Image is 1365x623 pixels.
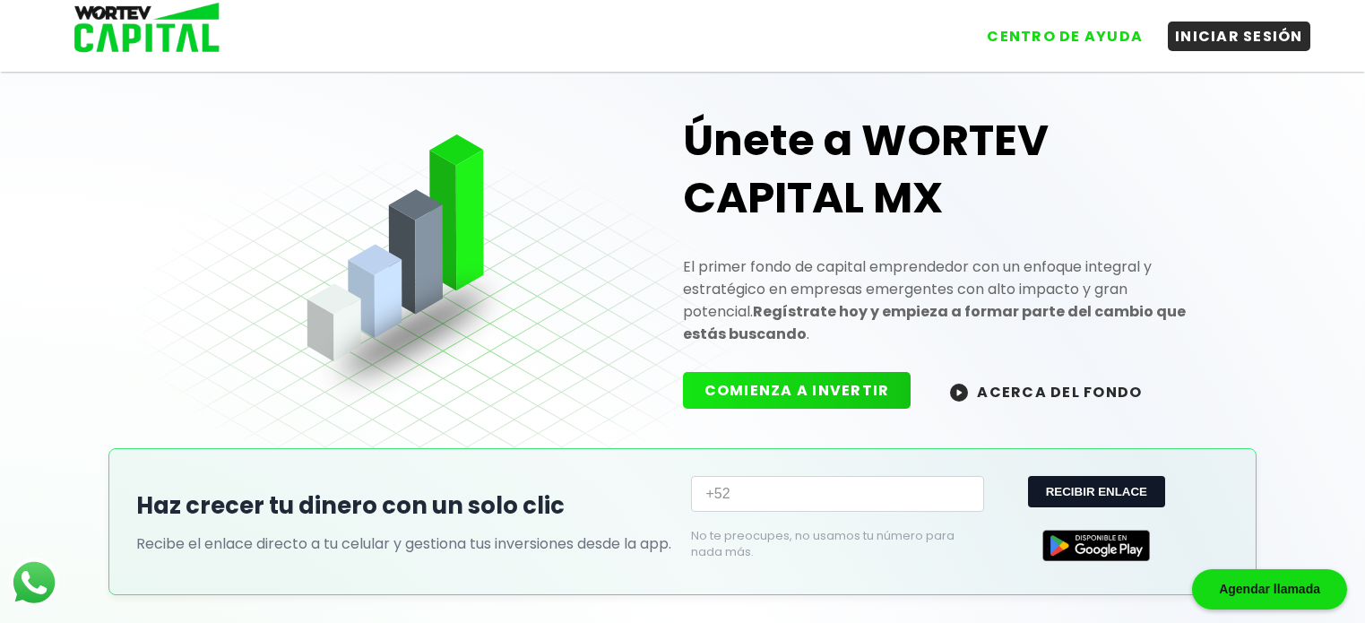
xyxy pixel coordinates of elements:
[1028,476,1165,507] button: RECIBIR ENLACE
[683,112,1229,227] h1: Únete a WORTEV CAPITAL MX
[683,301,1186,344] strong: Regístrate hoy y empieza a formar parte del cambio que estás buscando
[683,372,911,409] button: COMIENZA A INVERTIR
[136,489,673,523] h2: Haz crecer tu dinero con un solo clic
[929,372,1163,411] button: ACERCA DEL FONDO
[683,380,929,401] a: COMIENZA A INVERTIR
[691,528,955,560] p: No te preocupes, no usamos tu número para nada más.
[950,384,968,402] img: wortev-capital-acerca-del-fondo
[683,255,1229,345] p: El primer fondo de capital emprendedor con un enfoque integral y estratégico en empresas emergent...
[1042,530,1150,561] img: Google Play
[980,22,1150,51] button: CENTRO DE AYUDA
[9,558,59,608] img: logos_whatsapp-icon.242b2217.svg
[1168,22,1310,51] button: INICIAR SESIÓN
[136,532,673,555] p: Recibe el enlace directo a tu celular y gestiona tus inversiones desde la app.
[962,8,1150,51] a: CENTRO DE AYUDA
[1192,569,1347,610] div: Agendar llamada
[1150,8,1310,51] a: INICIAR SESIÓN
